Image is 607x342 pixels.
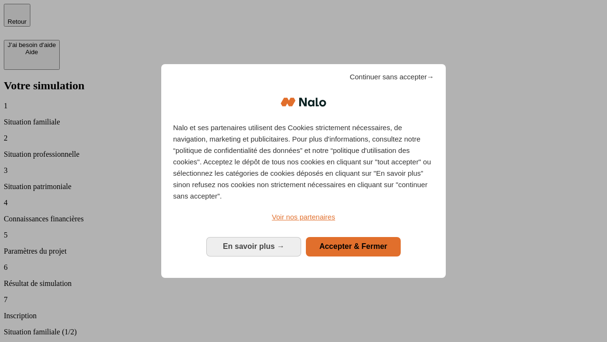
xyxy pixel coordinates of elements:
span: Continuer sans accepter→ [349,71,434,83]
span: Voir nos partenaires [272,213,335,221]
img: Logo [281,88,326,116]
a: Voir nos partenaires [173,211,434,223]
button: Accepter & Fermer: Accepter notre traitement des données et fermer [306,237,401,256]
span: En savoir plus → [223,242,285,250]
p: Nalo et ses partenaires utilisent des Cookies strictement nécessaires, de navigation, marketing e... [173,122,434,202]
div: Bienvenue chez Nalo Gestion du consentement [161,64,446,277]
button: En savoir plus: Configurer vos consentements [206,237,301,256]
span: Accepter & Fermer [319,242,387,250]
